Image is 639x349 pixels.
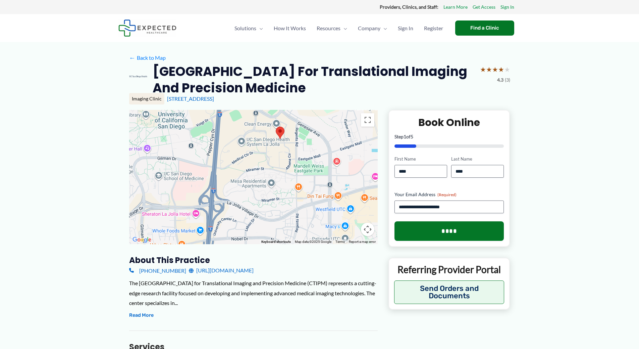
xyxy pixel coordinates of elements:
span: 1 [404,134,406,139]
img: Google [131,235,153,244]
a: Terms (opens in new tab) [335,240,345,244]
a: Get Access [473,3,495,11]
p: Step of [394,134,504,139]
span: Map data ©2025 Google [295,240,331,244]
span: ← [129,54,136,61]
a: Sign In [500,3,514,11]
a: [PHONE_NUMBER] [129,265,186,275]
label: Last Name [451,156,504,162]
span: ★ [498,63,504,76]
a: [STREET_ADDRESS] [167,95,214,102]
p: Referring Provider Portal [394,263,504,275]
a: Find a Clinic [455,20,514,36]
span: Menu Toggle [380,16,387,40]
a: Sign In [392,16,419,40]
span: 5 [411,134,413,139]
button: Keyboard shortcuts [261,239,291,244]
label: First Name [394,156,447,162]
a: How It Works [268,16,311,40]
button: Map camera controls [361,223,374,236]
button: Toggle fullscreen view [361,113,374,127]
button: Read More [129,311,154,319]
span: Solutions [234,16,256,40]
button: Send Orders and Documents [394,280,504,304]
img: Expected Healthcare Logo - side, dark font, small [118,19,176,37]
span: Menu Toggle [340,16,347,40]
label: Your Email Address [394,191,504,198]
span: (3) [505,76,510,84]
span: (Required) [437,192,457,197]
div: Imaging Clinic [129,93,164,104]
span: Sign In [398,16,413,40]
span: Menu Toggle [256,16,263,40]
h2: [GEOGRAPHIC_DATA] for Translational Imaging and Precision Medicine [153,63,474,96]
span: Company [358,16,380,40]
span: ★ [504,63,510,76]
span: ★ [486,63,492,76]
nav: Primary Site Navigation [229,16,448,40]
a: Learn More [443,3,468,11]
span: 4.3 [497,76,503,84]
a: [URL][DOMAIN_NAME] [189,265,254,275]
a: ←Back to Map [129,53,166,63]
span: ★ [480,63,486,76]
span: Register [424,16,443,40]
a: CompanyMenu Toggle [353,16,392,40]
h3: About this practice [129,255,378,265]
strong: Providers, Clinics, and Staff: [380,4,438,10]
a: Register [419,16,448,40]
a: Open this area in Google Maps (opens a new window) [131,235,153,244]
span: How It Works [274,16,306,40]
h2: Book Online [394,116,504,129]
span: ★ [492,63,498,76]
a: Report a map error [349,240,376,244]
a: ResourcesMenu Toggle [311,16,353,40]
div: The [GEOGRAPHIC_DATA] for Translational Imaging and Precision Medicine (CTIPM) represents a cutti... [129,278,378,308]
span: Resources [317,16,340,40]
a: SolutionsMenu Toggle [229,16,268,40]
